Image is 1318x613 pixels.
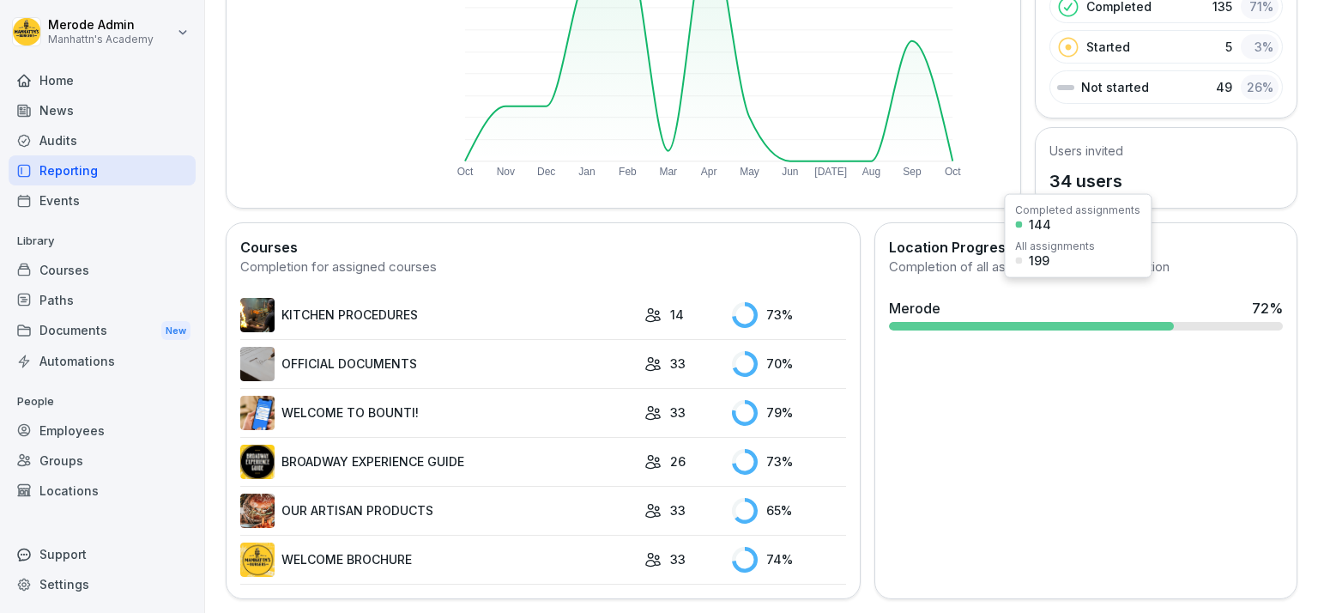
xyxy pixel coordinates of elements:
a: Automations [9,346,196,376]
h2: Courses [240,237,846,258]
a: News [9,95,196,125]
p: 33 [670,501,686,519]
text: Jun [783,166,799,178]
text: Aug [862,166,880,178]
div: 72 % [1252,298,1283,319]
a: KITCHEN PROCEDURES [240,298,636,332]
div: Merode [889,298,940,319]
p: 49 [1216,78,1232,96]
a: Paths [9,285,196,315]
p: Not started [1081,78,1149,96]
h5: Users invited [1049,142,1123,160]
p: 34 users [1049,168,1123,194]
div: New [161,321,190,341]
a: WELCOME TO BOUNTI! [240,396,636,430]
a: BROADWAY EXPERIENCE GUIDE [240,445,636,479]
a: Settings [9,569,196,599]
div: All assignments [1015,241,1095,252]
div: Completion of all assigned courses per location [889,258,1283,277]
div: 3 % [1241,34,1279,59]
a: Groups [9,446,196,476]
div: 73 % [732,449,846,475]
text: Sep [904,166,922,178]
div: 65 % [732,498,846,524]
div: Documents [9,315,196,347]
div: Completion for assigned courses [240,258,846,277]
a: Events [9,185,196,215]
a: WELCOME BROCHURE [240,543,636,577]
div: 74 % [732,547,846,573]
p: Library [9,228,196,255]
a: Home [9,65,196,95]
a: OUR ARTISAN PRODUCTS [240,494,636,528]
text: Nov [497,166,515,178]
p: People [9,388,196,416]
img: o6stutclj8fenf9my2o1qei2.png [240,543,275,577]
p: 26 [670,452,686,470]
p: 33 [670,404,686,422]
a: Courses [9,255,196,285]
p: Manhattn's Academy [48,33,154,46]
div: Completed assignments [1015,205,1140,215]
text: Oct [457,166,474,178]
div: Support [9,539,196,569]
text: Feb [619,166,637,178]
text: Apr [701,166,717,178]
div: 79 % [732,400,846,426]
h2: Location Progress [889,237,1283,258]
div: 26 % [1241,75,1279,100]
text: Oct [946,166,962,178]
div: 70 % [732,351,846,377]
p: 14 [670,306,684,324]
p: Merode Admin [48,18,154,33]
img: ejac0nauwq8k5t72z492sf9q.png [240,347,275,381]
a: OFFICIAL DOCUMENTS [240,347,636,381]
a: DocumentsNew [9,315,196,347]
text: Jan [579,166,596,178]
text: Mar [660,166,678,178]
p: 5 [1225,38,1232,56]
img: b6xamxhvf3oim249scwp8rtl.png [240,494,275,528]
a: Locations [9,476,196,506]
img: g13ofhbnvnkja93or8f2wu04.png [240,445,275,479]
div: 199 [1029,255,1049,267]
p: 33 [670,550,686,568]
img: hm1d8mjyoy3ei8rvq6pjap3c.png [240,396,275,430]
div: 73 % [732,302,846,328]
div: 144 [1029,219,1051,231]
a: Employees [9,416,196,446]
a: Merode72% [882,291,1290,337]
a: Reporting [9,155,196,185]
text: May [741,166,760,178]
text: [DATE] [815,166,848,178]
p: 33 [670,355,686,373]
img: cg5lo66e1g15nr59ub5pszec.png [240,298,275,332]
p: Started [1086,38,1130,56]
a: Audits [9,125,196,155]
text: Dec [537,166,555,178]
